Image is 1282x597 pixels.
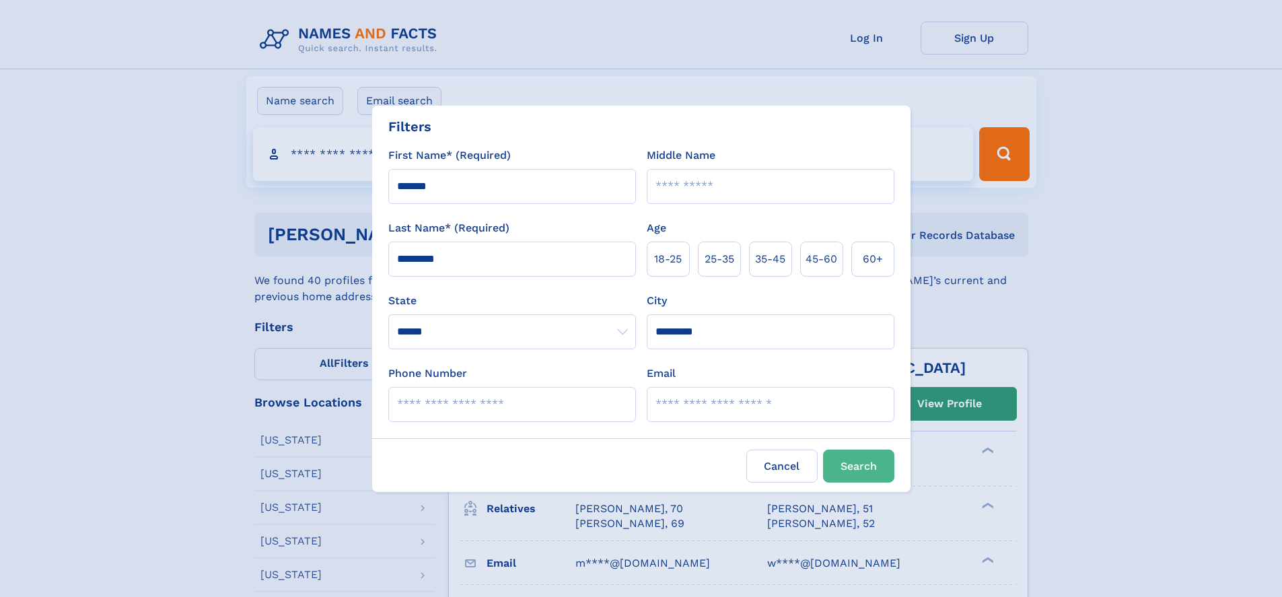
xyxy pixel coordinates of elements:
label: Email [647,365,676,382]
label: Phone Number [388,365,467,382]
label: State [388,293,636,309]
label: Middle Name [647,147,715,164]
label: Last Name* (Required) [388,220,509,236]
span: 45‑60 [806,251,837,267]
span: 35‑45 [755,251,785,267]
label: First Name* (Required) [388,147,511,164]
button: Search [823,450,894,483]
label: Age [647,220,666,236]
div: Filters [388,116,431,137]
span: 18‑25 [654,251,682,267]
label: City [647,293,667,309]
span: 60+ [863,251,883,267]
span: 25‑35 [705,251,734,267]
label: Cancel [746,450,818,483]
